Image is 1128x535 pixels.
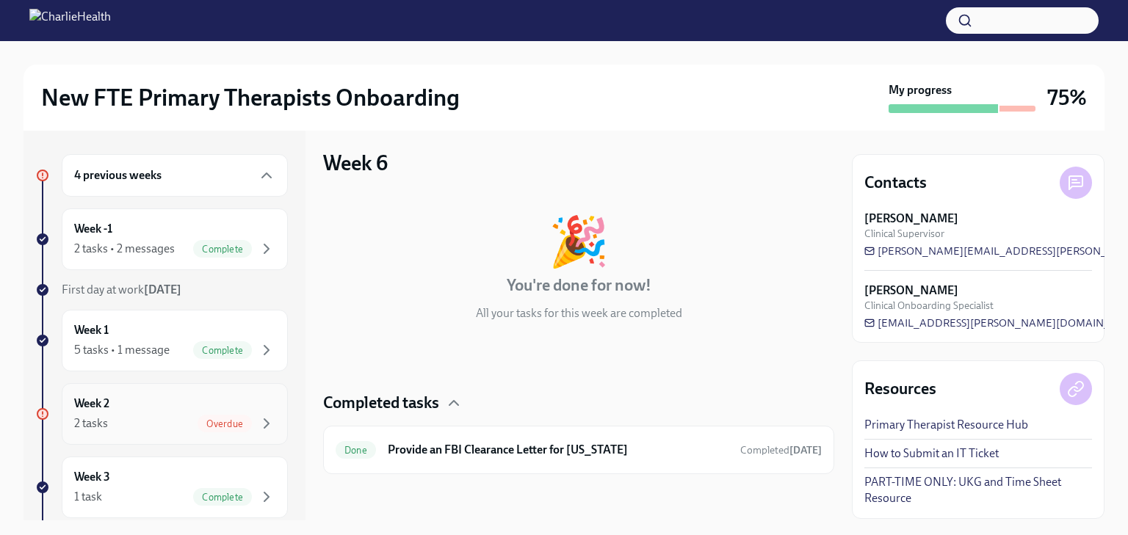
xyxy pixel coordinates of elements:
strong: [PERSON_NAME] [864,283,958,299]
div: 4 previous weeks [62,154,288,197]
div: 2 tasks • 2 messages [74,241,175,257]
h3: Week 6 [323,150,388,176]
div: 2 tasks [74,415,108,432]
p: All your tasks for this week are completed [476,305,682,321]
h4: Completed tasks [323,392,439,414]
span: Completed [740,444,822,456]
h3: 75% [1047,84,1087,111]
a: PART-TIME ONLY: UKG and Time Sheet Resource [864,474,1092,506]
a: DoneProvide an FBI Clearance Letter for [US_STATE]Completed[DATE] [336,438,822,462]
a: Week 22 tasksOverdue [35,383,288,445]
h6: Week 1 [74,322,109,338]
h6: Week 2 [74,396,109,412]
span: Complete [193,492,252,503]
span: Complete [193,345,252,356]
span: Overdue [198,418,252,429]
span: Clinical Supervisor [864,227,944,241]
h6: Week 3 [74,469,110,485]
span: Complete [193,244,252,255]
div: 1 task [74,489,102,505]
h6: Week -1 [74,221,112,237]
div: Completed tasks [323,392,834,414]
div: 5 tasks • 1 message [74,342,170,358]
h2: New FTE Primary Therapists Onboarding [41,83,460,112]
h4: Contacts [864,172,927,194]
strong: [PERSON_NAME] [864,211,958,227]
h4: Resources [864,378,936,400]
h4: You're done for now! [507,274,651,296]
a: Week 15 tasks • 1 messageComplete [35,310,288,371]
a: Week 31 taskComplete [35,456,288,518]
strong: [DATE] [144,283,181,296]
a: Primary Therapist Resource Hub [864,417,1028,433]
a: Week -12 tasks • 2 messagesComplete [35,208,288,270]
strong: [DATE] [789,444,822,456]
a: How to Submit an IT Ticket [864,445,999,462]
span: September 22nd, 2025 19:23 [740,443,822,457]
img: CharlieHealth [29,9,111,32]
span: Done [336,445,376,456]
a: First day at work[DATE] [35,282,288,298]
div: 🎉 [549,217,609,266]
h6: Provide an FBI Clearance Letter for [US_STATE] [388,442,728,458]
strong: My progress [889,82,952,98]
span: First day at work [62,283,181,296]
span: Clinical Onboarding Specialist [864,299,994,313]
h6: 4 previous weeks [74,167,162,183]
